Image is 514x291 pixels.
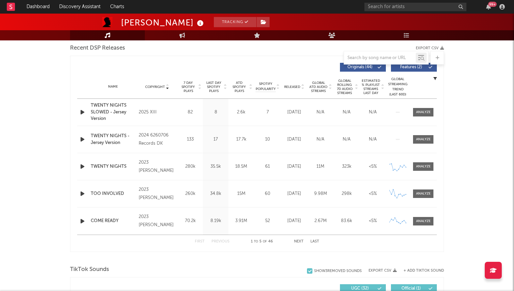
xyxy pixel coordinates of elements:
[179,163,201,170] div: 280k
[284,85,300,89] span: Released
[256,136,279,143] div: 10
[254,240,258,243] span: to
[294,240,304,243] button: Next
[404,269,444,273] button: + Add TikTok Sound
[256,163,279,170] div: 61
[335,79,354,95] span: Global Rolling 7D Audio Streams
[361,190,384,197] div: <5%
[361,163,384,170] div: <5%
[395,287,427,291] span: Official ( 1 )
[179,136,201,143] div: 133
[309,81,328,93] span: Global ATD Audio Streams
[205,136,227,143] div: 17
[391,63,437,72] button: Features(2)
[335,136,358,143] div: N/A
[344,65,376,69] span: Originals ( 44 )
[91,163,135,170] a: TWENTY NIGHTS
[309,109,332,116] div: N/A
[309,190,332,197] div: 9.98M
[230,163,252,170] div: 18.5M
[91,190,135,197] a: TOO INVOLVED
[309,218,332,224] div: 2.67M
[486,4,491,10] button: 99+
[310,240,319,243] button: Last
[139,159,176,175] div: 2023 [PERSON_NAME]
[179,109,201,116] div: 82
[139,131,176,148] div: 2024 6260706 Records DK
[309,163,332,170] div: 11M
[263,240,267,243] span: of
[335,163,358,170] div: 323k
[256,190,279,197] div: 60
[214,17,256,27] button: Tracking
[139,186,176,202] div: 2023 [PERSON_NAME]
[91,84,135,89] div: Name
[397,269,444,273] button: + Add TikTok Sound
[230,109,252,116] div: 2.6k
[243,238,280,246] div: 1 5 46
[388,77,408,97] div: Global Streaming Trend (Last 60D)
[361,136,384,143] div: N/A
[230,81,248,93] span: ATD Spotify Plays
[395,65,427,69] span: Features ( 2 )
[205,190,227,197] div: 34.8k
[256,218,279,224] div: 52
[91,133,135,146] a: TWENTY NIGHTS - Jersey Version
[283,163,306,170] div: [DATE]
[256,109,279,116] div: 7
[335,218,358,224] div: 83.6k
[145,85,165,89] span: Copyright
[230,218,252,224] div: 3.91M
[361,109,384,116] div: N/A
[314,269,362,273] div: Show 3 Removed Sounds
[211,240,229,243] button: Previous
[179,218,201,224] div: 70.2k
[70,44,125,52] span: Recent DSP Releases
[361,218,384,224] div: <5%
[230,136,252,143] div: 17.7k
[205,109,227,116] div: 8
[416,46,444,50] button: Export CSV
[91,102,135,122] a: TWENTY NIGHTS SLOWED - Jersey Version
[283,190,306,197] div: [DATE]
[309,136,332,143] div: N/A
[361,79,380,95] span: Estimated % Playlist Streams Last Day
[335,190,358,197] div: 298k
[335,109,358,116] div: N/A
[364,3,466,11] input: Search for artists
[179,81,197,93] span: 7 Day Spotify Plays
[139,213,176,229] div: 2023 [PERSON_NAME]
[344,287,376,291] span: UGC ( 32 )
[195,240,205,243] button: First
[179,190,201,197] div: 260k
[369,269,397,273] button: Export CSV
[283,218,306,224] div: [DATE]
[230,190,252,197] div: 15M
[205,218,227,224] div: 8.19k
[344,55,416,61] input: Search by song name or URL
[91,218,135,224] a: COME READY
[70,266,109,274] span: TikTok Sounds
[340,63,386,72] button: Originals(44)
[488,2,497,7] div: 99 +
[121,17,205,28] div: [PERSON_NAME]
[283,136,306,143] div: [DATE]
[139,108,176,116] div: 2025 XIII
[256,81,276,92] span: Spotify Popularity
[205,163,227,170] div: 35.5k
[283,109,306,116] div: [DATE]
[205,81,223,93] span: Last Day Spotify Plays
